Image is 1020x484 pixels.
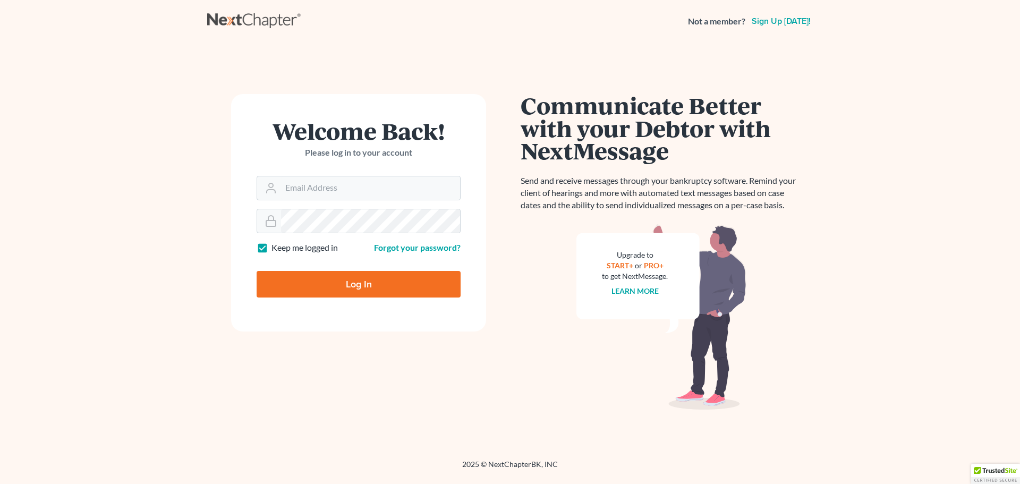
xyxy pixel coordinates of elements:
[602,250,668,260] div: Upgrade to
[521,175,802,211] p: Send and receive messages through your bankruptcy software. Remind your client of hearings and mo...
[688,15,745,28] strong: Not a member?
[271,242,338,254] label: Keep me logged in
[576,224,746,410] img: nextmessage_bg-59042aed3d76b12b5cd301f8e5b87938c9018125f34e5fa2b7a6b67550977c72.svg
[374,242,461,252] a: Forgot your password?
[281,176,460,200] input: Email Address
[257,147,461,159] p: Please log in to your account
[207,459,813,478] div: 2025 © NextChapterBK, INC
[607,261,633,270] a: START+
[635,261,642,270] span: or
[257,120,461,142] h1: Welcome Back!
[971,464,1020,484] div: TrustedSite Certified
[602,271,668,282] div: to get NextMessage.
[521,94,802,162] h1: Communicate Better with your Debtor with NextMessage
[257,271,461,298] input: Log In
[611,286,659,295] a: Learn more
[644,261,664,270] a: PRO+
[750,17,813,26] a: Sign up [DATE]!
